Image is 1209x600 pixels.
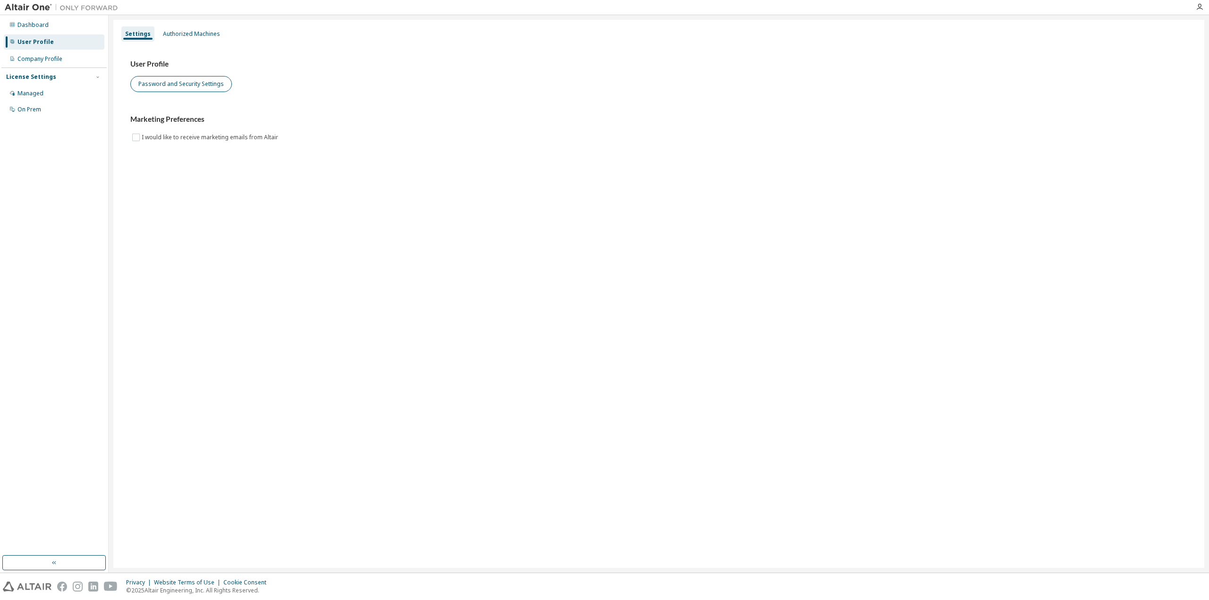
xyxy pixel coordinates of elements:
div: Cookie Consent [223,579,272,586]
h3: Marketing Preferences [130,115,1187,124]
img: linkedin.svg [88,582,98,592]
div: License Settings [6,73,56,81]
div: Managed [17,90,43,97]
img: youtube.svg [104,582,118,592]
div: Website Terms of Use [154,579,223,586]
div: Authorized Machines [163,30,220,38]
h3: User Profile [130,59,1187,69]
div: Settings [125,30,151,38]
div: User Profile [17,38,54,46]
img: facebook.svg [57,582,67,592]
img: Altair One [5,3,123,12]
div: Privacy [126,579,154,586]
div: Company Profile [17,55,62,63]
label: I would like to receive marketing emails from Altair [142,132,280,143]
img: altair_logo.svg [3,582,51,592]
p: © 2025 Altair Engineering, Inc. All Rights Reserved. [126,586,272,594]
button: Password and Security Settings [130,76,232,92]
div: Dashboard [17,21,49,29]
img: instagram.svg [73,582,83,592]
div: On Prem [17,106,41,113]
